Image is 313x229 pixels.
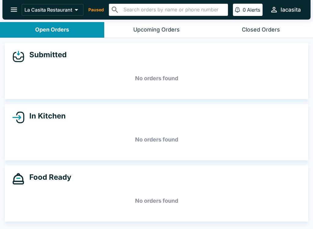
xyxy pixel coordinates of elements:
h5: No orders found [12,190,301,212]
p: Alerts [247,7,260,13]
h4: Submitted [24,50,67,59]
h5: No orders found [12,67,301,89]
div: lacasita [281,6,301,13]
button: lacasita [267,3,303,16]
h4: In Kitchen [24,111,66,121]
div: Upcoming Orders [133,26,180,33]
p: Paused [88,7,104,13]
h4: Food Ready [24,173,71,182]
div: Closed Orders [242,26,280,33]
p: 0 [243,7,246,13]
button: open drawer [6,2,22,17]
div: Open Orders [35,26,69,33]
h5: No orders found [12,129,301,151]
input: Search orders by name or phone number [122,6,225,14]
p: La Casita Restaurant [24,7,72,13]
button: La Casita Restaurant [22,4,83,16]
